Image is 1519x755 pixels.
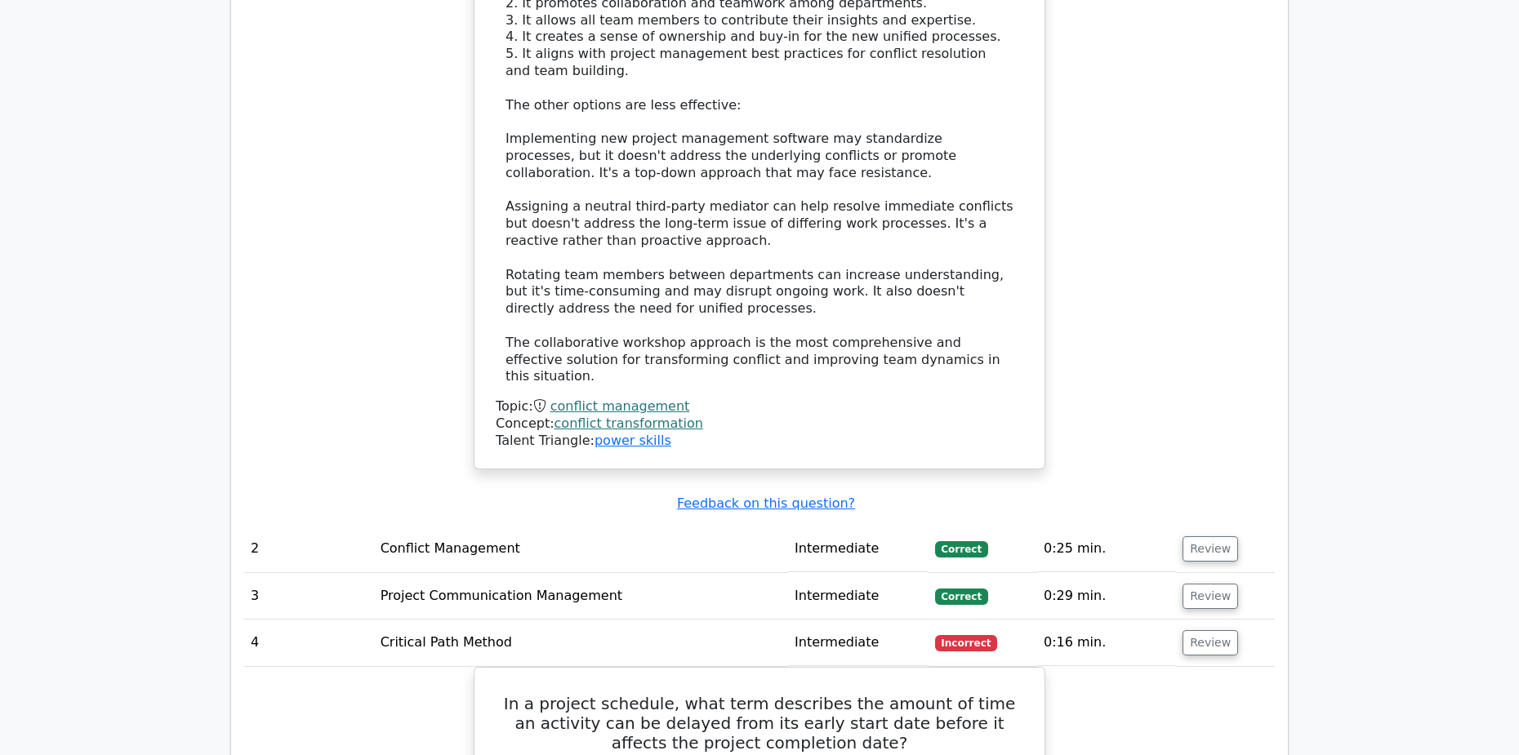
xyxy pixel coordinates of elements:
[496,415,1023,433] div: Concept:
[788,526,928,572] td: Intermediate
[677,495,855,511] a: Feedback on this question?
[374,526,788,572] td: Conflict Management
[1037,526,1176,572] td: 0:25 min.
[550,398,690,414] a: conflict management
[935,635,998,651] span: Incorrect
[244,573,374,620] td: 3
[788,620,928,666] td: Intermediate
[244,526,374,572] td: 2
[374,573,788,620] td: Project Communication Management
[935,541,988,557] span: Correct
[1183,584,1238,609] button: Review
[555,415,703,431] a: conflict transformation
[1037,573,1176,620] td: 0:29 min.
[788,573,928,620] td: Intermediate
[244,620,374,666] td: 4
[494,694,1025,753] h5: In a project schedule, what term describes the amount of time an activity can be delayed from its...
[496,398,1023,449] div: Talent Triangle:
[496,398,1023,415] div: Topic:
[595,433,671,448] a: power skills
[1183,630,1238,655] button: Review
[1183,536,1238,562] button: Review
[935,588,988,605] span: Correct
[1037,620,1176,666] td: 0:16 min.
[374,620,788,666] td: Critical Path Method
